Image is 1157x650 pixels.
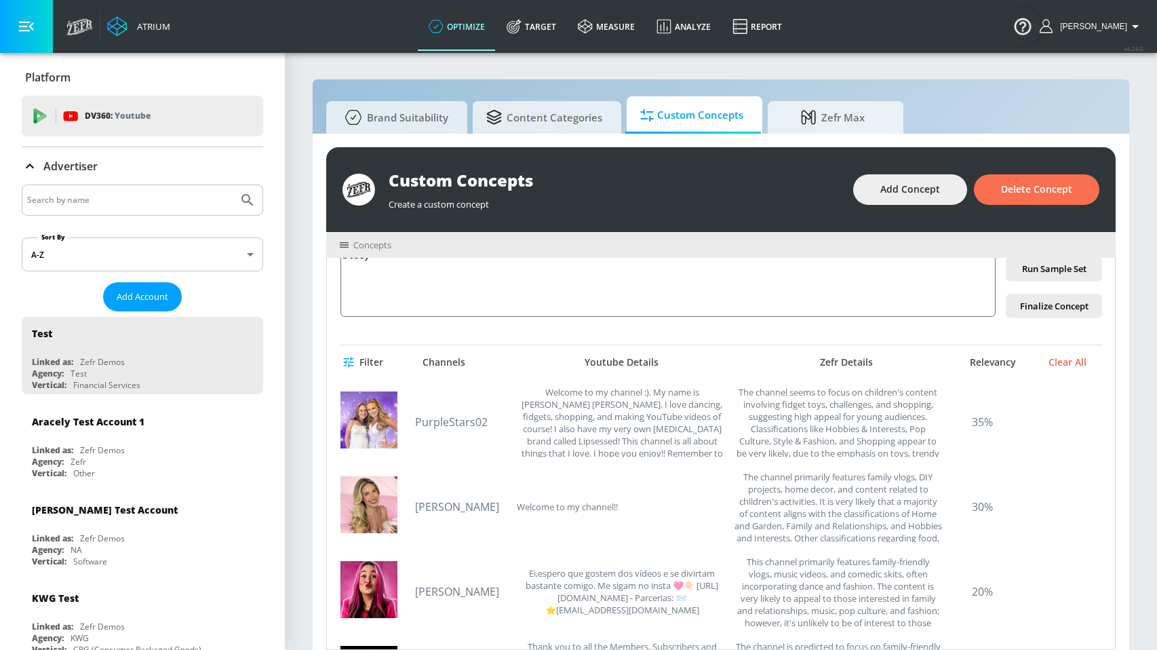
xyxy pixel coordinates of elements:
[734,386,942,457] div: The channel seems to focus on children's content involving fidget toys, challenges, and shopping,...
[346,354,383,371] span: Filter
[959,356,1027,368] div: Relevancy
[32,621,73,632] div: Linked as:
[389,169,840,191] div: Custom Concepts
[340,350,389,375] button: Filter
[71,368,87,379] div: Test
[32,415,144,428] div: Aracely Test Account 1
[353,239,391,251] span: Concepts
[132,20,170,33] div: Atrium
[974,174,1099,205] button: Delete Concept
[1040,18,1143,35] button: [PERSON_NAME]
[32,327,52,340] div: Test
[73,556,107,567] div: Software
[1055,22,1127,31] span: login as: uyen.hoang@zefr.com
[949,556,1017,627] div: 20%
[71,632,89,644] div: KWG
[32,592,79,605] div: KWG Test
[415,499,510,514] a: [PERSON_NAME]
[340,101,448,134] span: Brand Suitability
[32,503,178,516] div: [PERSON_NAME] Test Account
[27,191,233,209] input: Search by name
[32,444,73,456] div: Linked as:
[496,2,567,51] a: Target
[22,317,263,394] div: TestLinked as:Zefr DemosAgency:TestVertical:Financial Services
[32,544,64,556] div: Agency:
[32,456,64,467] div: Agency:
[1001,181,1072,198] span: Delete Concept
[734,471,942,542] div: The channel primarily features family vlogs, DIY projects, home decor, and content related to chi...
[486,101,602,134] span: Content Categories
[722,2,793,51] a: Report
[22,405,263,482] div: Aracely Test Account 1Linked as:Zefr DemosAgency:ZefrVertical:Other
[1006,257,1101,281] button: Run Sample Set
[25,70,71,85] p: Platform
[1017,299,1091,314] span: Finalize Concept
[415,415,510,429] a: PurpleStars02
[517,471,618,542] div: Welcome to my channel!!
[340,391,397,448] img: UC46fZkmsP85pUQDLw1UKezg
[22,147,263,185] div: Advertiser
[80,444,125,456] div: Zefr Demos
[107,16,170,37] a: Atrium
[32,632,64,644] div: Agency:
[22,96,263,136] div: DV360: Youtube
[80,356,125,368] div: Zefr Demos
[340,239,391,251] div: Concepts
[646,2,722,51] a: Analyze
[415,584,510,599] a: [PERSON_NAME]
[117,289,168,305] span: Add Account
[71,544,82,556] div: NA
[32,356,73,368] div: Linked as:
[71,456,86,467] div: Zefr
[32,556,66,567] div: Vertical:
[1034,356,1101,368] div: Clear All
[22,493,263,571] div: [PERSON_NAME] Test AccountLinked as:Zefr DemosAgency:NAVertical:Software
[32,368,64,379] div: Agency:
[340,561,397,618] img: UC63iwP6BtIjxB6xn1GKR6Lw
[734,556,942,627] div: This channel primarily features family-friendly vlogs, music videos, and comedic skits, often inc...
[510,356,733,368] div: Youtube Details
[43,159,98,174] p: Advertiser
[567,2,646,51] a: measure
[32,379,66,391] div: Vertical:
[517,386,727,457] div: Welcome to my channel :). My name is Kayla Ann. I love dancing, fidgets, shopping, and making You...
[80,533,125,544] div: Zefr Demos
[85,109,151,123] p: DV360:
[22,237,263,271] div: A-Z
[80,621,125,632] div: Zefr Demos
[1006,294,1101,318] button: Finalize Concept
[949,471,1017,542] div: 30%
[740,356,952,368] div: Zefr Details
[115,109,151,123] p: Youtube
[853,174,967,205] button: Add Concept
[103,282,182,311] button: Add Account
[73,379,140,391] div: Financial Services
[340,248,996,317] textarea: bluey
[640,99,743,132] span: Custom Concepts
[340,476,397,533] img: UCP1N9j-Jl890PHJjD3VnhLg
[949,386,1017,457] div: 35%
[423,356,465,368] div: Channels
[517,556,727,627] div: Ei,espero que gostem dos vídeos e se divirtam bastante comigo. Me sigam no insta 🩷👇🏻 https://www....
[39,233,68,242] label: Sort By
[1017,261,1091,277] span: Run Sample Set
[1004,7,1042,45] button: Open Resource Center
[389,191,840,210] div: Create a custom concept
[781,101,884,134] span: Zefr Max
[73,467,95,479] div: Other
[880,181,940,198] span: Add Concept
[32,467,66,479] div: Vertical:
[22,58,263,96] div: Platform
[418,2,496,51] a: optimize
[1124,45,1143,52] span: v 4.24.0
[32,533,73,544] div: Linked as:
